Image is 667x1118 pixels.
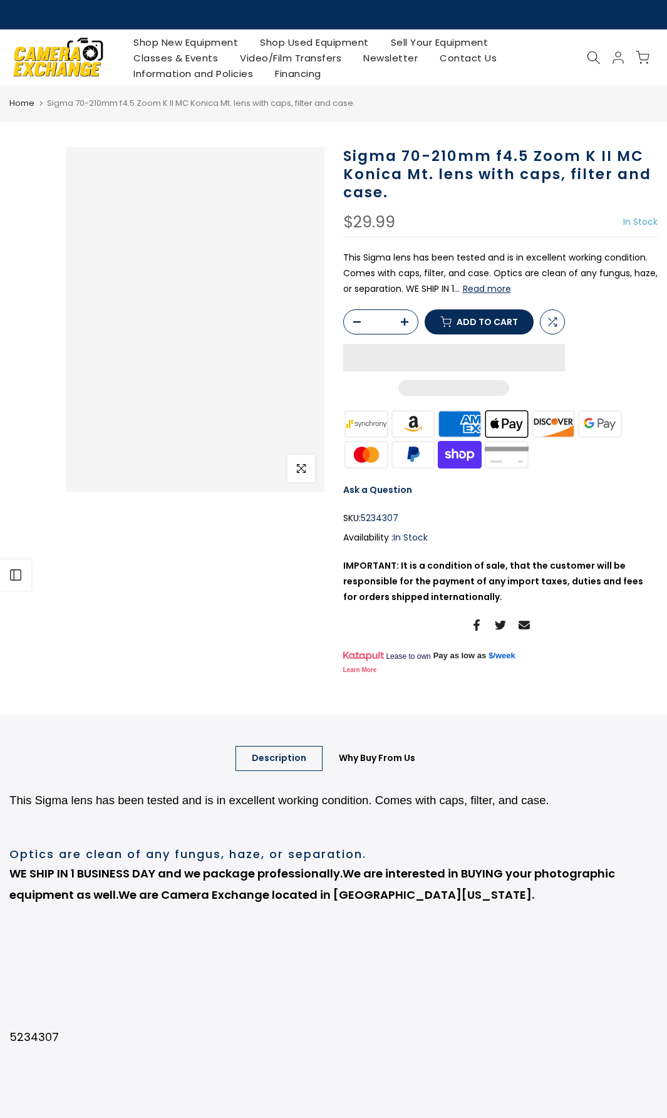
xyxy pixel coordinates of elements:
span: 5234307 [9,1029,59,1045]
a: Share on Email [519,618,530,633]
span: We are Camera Exchange located in [GEOGRAPHIC_DATA][US_STATE]. [118,887,534,903]
img: google pay [577,408,624,439]
p: This Sigma lens has been tested and is in excellent working condition. Comes with caps, filter, a... [343,250,658,298]
img: master [343,439,390,470]
img: synchrony [343,408,390,439]
img: Sigma 70-210mm f4.5 Zoom K II MC Konica Mt. lens with caps, filter and case. Lenses - Small Forma... [66,147,324,492]
a: Share on Facebook [471,618,482,633]
img: discover [530,408,577,439]
a: Why Buy From Us [323,746,432,771]
a: $/week [489,650,515,661]
div: SKU: [343,510,658,526]
a: Description [235,746,323,771]
span: Lease to own [386,651,430,661]
span: In Stock [623,215,658,228]
a: Shop Used Equipment [249,34,380,50]
button: Add to cart [425,309,534,334]
a: Ask a Question [343,484,412,496]
div: $29.99 [343,214,395,230]
span: Optics are clean of any fungus, haze, or separation. [9,846,366,862]
span: 5234307 [361,510,398,526]
a: Information and Policies [123,66,264,81]
a: Home [9,97,34,110]
span: We are interested in BUYING your photographic equipment as well. [9,866,615,903]
span: This Sigma lens has been tested and is in excellent working condition. Comes with caps, filter, a... [9,794,549,807]
a: Share on Twitter [495,618,506,633]
img: american express [437,408,483,439]
span: Add to cart [457,318,518,326]
img: shopify pay [437,439,483,470]
a: Learn More [343,666,377,673]
img: paypal [390,439,437,470]
a: Shop New Equipment [123,34,249,50]
span: Pay as low as [433,650,487,661]
span: Sigma 70-210mm f4.5 Zoom K II MC Konica Mt. lens with caps, filter and case. [47,97,355,109]
strong: IMPORTANT: It is a condition of sale, that the customer will be responsible for the payment of an... [343,559,643,603]
img: apple pay [483,408,530,439]
span: WE SHIP IN 1 BUSINESS DAY and we package professionally. [9,866,343,881]
div: Availability : [343,530,658,546]
a: Newsletter [353,50,429,66]
a: Video/Film Transfers [229,50,353,66]
a: Contact Us [429,50,508,66]
img: visa [483,439,530,470]
button: Read more [463,283,511,294]
a: Classes & Events [123,50,229,66]
a: Sell Your Equipment [380,34,499,50]
h1: Sigma 70-210mm f4.5 Zoom K II MC Konica Mt. lens with caps, filter and case. [343,147,658,202]
a: Financing [264,66,333,81]
img: amazon payments [390,408,437,439]
span: In Stock [393,531,428,544]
